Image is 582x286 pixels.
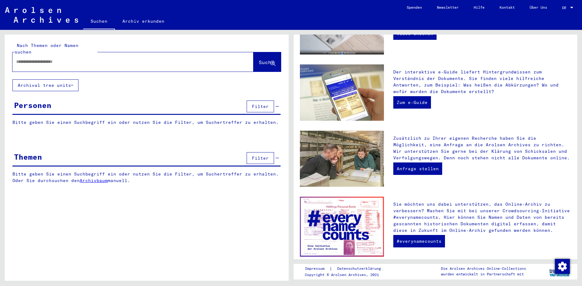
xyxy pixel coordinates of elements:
[300,64,384,121] img: eguide.jpg
[305,265,388,272] div: |
[14,100,51,111] div: Personen
[300,131,384,187] img: inquiries.jpg
[393,69,571,95] p: Der interaktive e-Guide liefert Hintergrundwissen zum Verständnis der Dokumente. Sie finden viele...
[252,104,269,109] span: Filter
[562,6,569,10] span: DE
[393,96,431,109] a: Zum e-Guide
[259,59,274,65] span: Suche
[305,272,388,278] p: Copyright © Arolsen Archives, 2021
[5,7,78,23] img: Arolsen_neg.svg
[14,151,42,162] div: Themen
[305,265,329,272] a: Impressum
[393,201,571,234] p: Sie möchten uns dabei unterstützen, das Online-Archiv zu verbessern? Machen Sie mit bei unserer C...
[555,259,570,274] img: Zustimmung ändern
[115,14,172,29] a: Archiv erkunden
[12,171,281,184] p: Bitte geben Sie einen Suchbegriff ein oder nutzen Sie die Filter, um Suchertreffer zu erhalten. O...
[80,178,108,183] a: Archivbaum
[441,266,526,271] p: Die Arolsen Archives Online-Collections
[12,119,281,126] p: Bitte geben Sie einen Suchbegriff ein oder nutzen Sie die Filter, um Suchertreffer zu erhalten.
[12,79,78,91] button: Archival tree units
[247,152,274,164] button: Filter
[393,235,445,247] a: #everynamecounts
[393,162,442,175] a: Anfrage stellen
[83,14,115,30] a: Suchen
[393,135,571,161] p: Zusätzlich zu Ihrer eigenen Recherche haben Sie die Möglichkeit, eine Anfrage an die Arolsen Arch...
[252,155,269,161] span: Filter
[253,52,281,72] button: Suche
[247,101,274,112] button: Filter
[555,259,570,274] div: Zustimmung ändern
[441,271,526,277] p: wurden entwickelt in Partnerschaft mit
[548,264,571,279] img: yv_logo.png
[332,265,388,272] a: Datenschutzerklärung
[15,43,78,55] mat-label: Nach Themen oder Namen suchen
[300,197,384,257] img: enc.jpg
